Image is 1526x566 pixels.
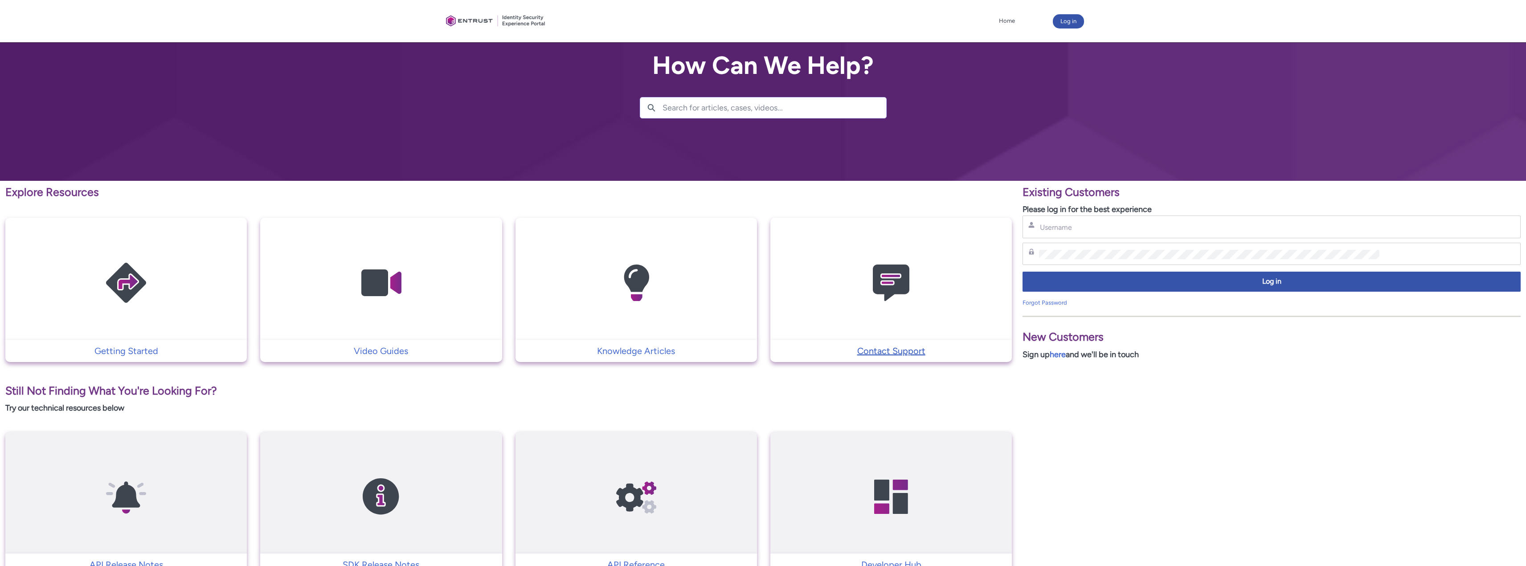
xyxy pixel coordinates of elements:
a: Video Guides [260,344,502,358]
p: Still Not Finding What You're Looking For? [5,383,1012,399]
p: Explore Resources [5,184,1012,201]
a: Home [997,14,1017,28]
input: Username [1039,223,1379,232]
a: Getting Started [5,344,247,358]
p: Please log in for the best experience [1023,204,1521,216]
img: Developer Hub [849,449,933,545]
img: Knowledge Articles [594,235,679,331]
a: here [1050,350,1066,359]
button: Search [640,98,663,118]
p: Video Guides [265,344,497,358]
p: Sign up and we'll be in touch [1023,349,1521,361]
a: Contact Support [770,344,1012,358]
p: New Customers [1023,329,1521,346]
p: Getting Started [10,344,242,358]
p: Contact Support [775,344,1007,358]
img: API Release Notes [84,449,168,545]
p: Knowledge Articles [520,344,753,358]
img: Getting Started [84,235,168,331]
h2: How Can We Help? [640,52,887,79]
img: API Reference [594,449,679,545]
img: SDK Release Notes [339,449,423,545]
p: Try our technical resources below [5,402,1012,414]
button: Log in [1023,272,1521,292]
a: Knowledge Articles [515,344,757,358]
img: Video Guides [339,235,423,331]
p: Existing Customers [1023,184,1521,201]
span: Log in [1028,277,1515,287]
button: Log in [1053,14,1084,29]
img: Contact Support [849,235,933,331]
input: Search for articles, cases, videos... [663,98,886,118]
a: Forgot Password [1023,299,1067,306]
